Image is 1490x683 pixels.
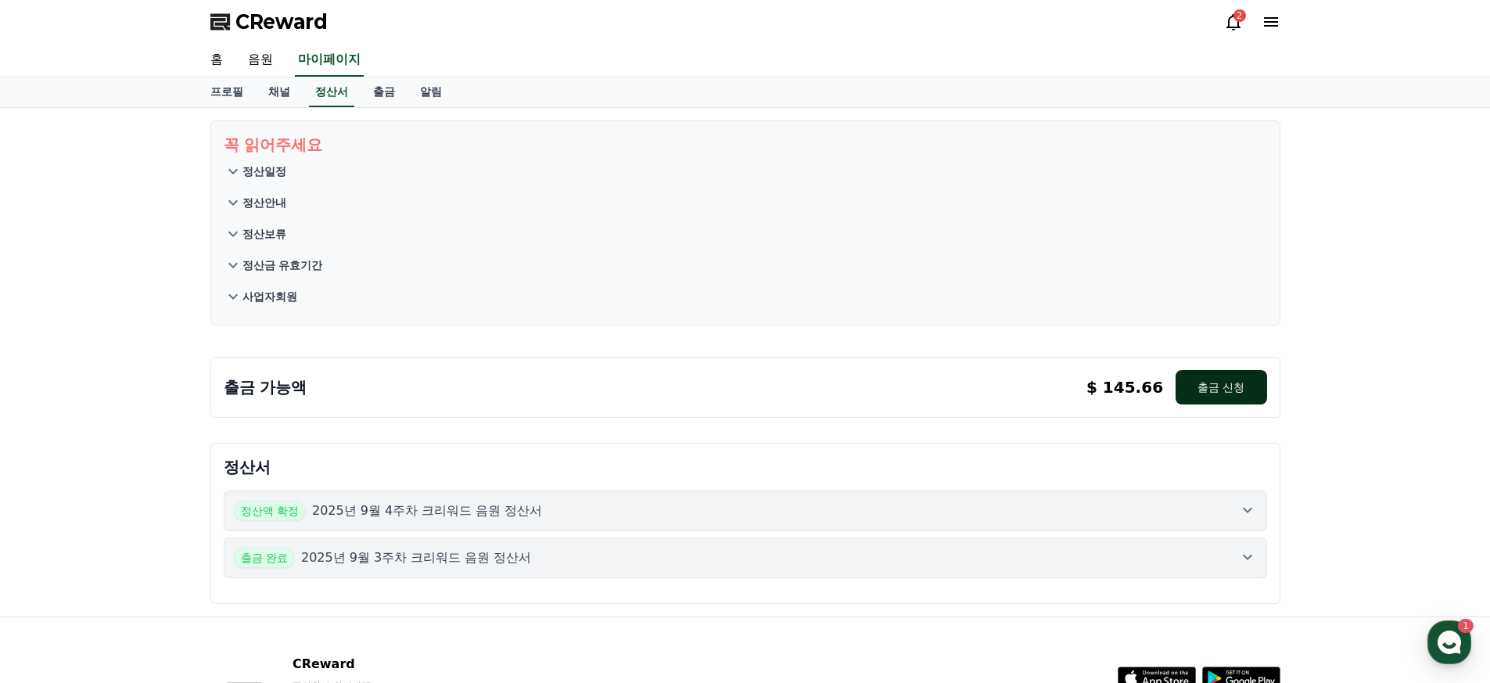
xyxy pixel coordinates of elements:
a: 설정 [202,496,300,535]
p: $ 145.66 [1086,376,1163,398]
a: 마이페이지 [295,44,364,77]
p: 정산안내 [242,195,286,210]
p: 정산일정 [242,164,286,179]
a: 홈 [5,496,103,535]
a: 정산서 [309,77,354,107]
button: 정산일정 [224,156,1267,187]
div: 2 [1233,9,1246,22]
span: 홈 [49,519,59,532]
span: CReward [235,9,328,34]
p: 꼭 읽어주세요 [224,134,1267,156]
p: 정산금 유효기간 [242,257,323,273]
p: 사업자회원 [242,289,297,304]
button: 정산액 확정 2025년 9월 4주차 크리워드 음원 정산서 [224,491,1267,531]
button: 출금 완료 2025년 9월 3주차 크리워드 음원 정산서 [224,537,1267,578]
a: 채널 [256,77,303,107]
a: 프로필 [198,77,256,107]
button: 사업자회원 [224,281,1267,312]
a: 출금 [361,77,408,107]
span: 출금 완료 [234,548,295,568]
a: 1대화 [103,496,202,535]
span: 1 [159,495,164,508]
p: 출금 가능액 [224,376,307,398]
button: 정산안내 [224,187,1267,218]
button: 출금 신청 [1176,370,1266,404]
p: CReward [293,655,483,674]
a: CReward [210,9,328,34]
button: 정산금 유효기간 [224,250,1267,281]
p: 정산서 [224,456,1267,478]
a: 홈 [198,44,235,77]
p: 2025년 9월 3주차 크리워드 음원 정산서 [301,548,532,567]
p: 2025년 9월 4주차 크리워드 음원 정산서 [312,501,543,520]
span: 대화 [143,520,162,533]
a: 알림 [408,77,454,107]
span: 정산액 확정 [234,501,306,521]
button: 정산보류 [224,218,1267,250]
span: 설정 [242,519,260,532]
a: 2 [1224,13,1243,31]
p: 정산보류 [242,226,286,242]
a: 음원 [235,44,285,77]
